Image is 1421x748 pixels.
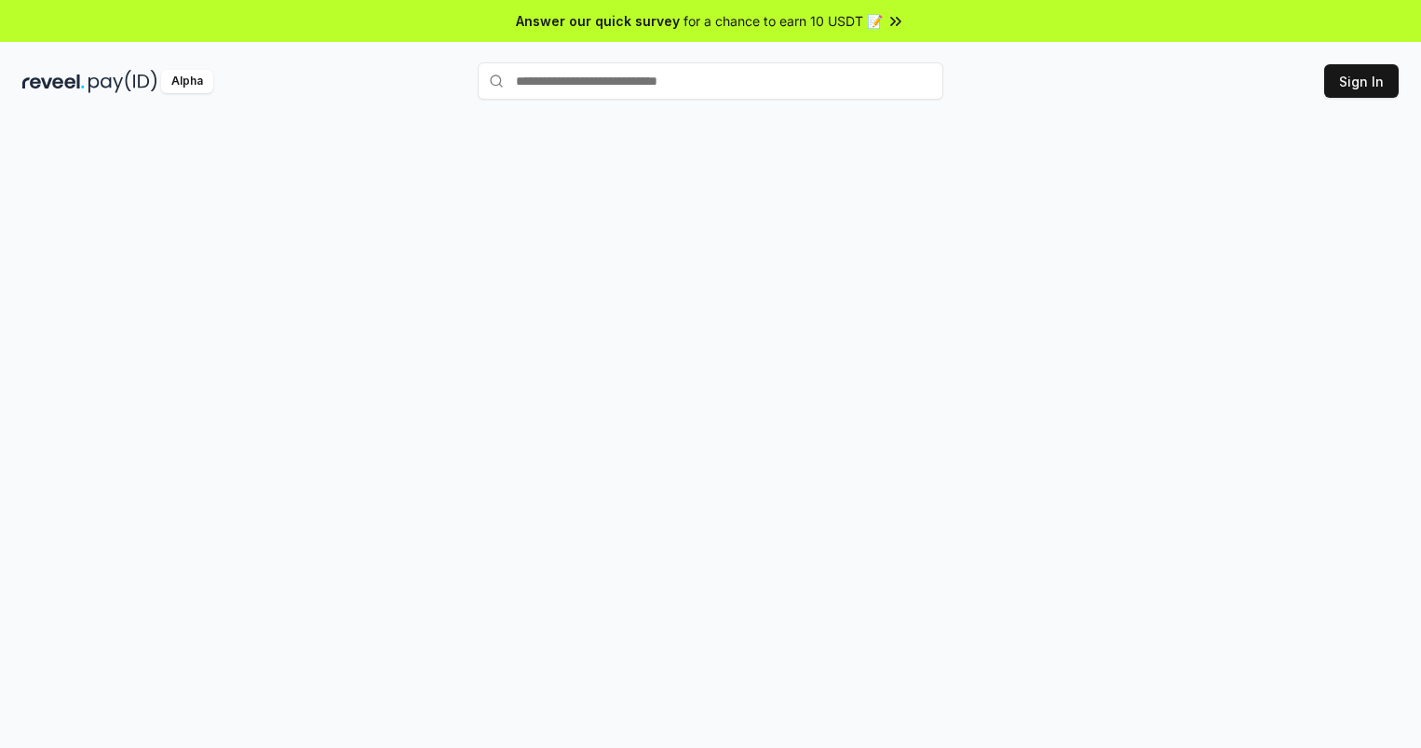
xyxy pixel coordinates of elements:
img: reveel_dark [22,70,85,93]
div: Alpha [161,70,213,93]
button: Sign In [1324,64,1399,98]
img: pay_id [88,70,157,93]
span: for a chance to earn 10 USDT 📝 [683,11,883,31]
span: Answer our quick survey [516,11,680,31]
